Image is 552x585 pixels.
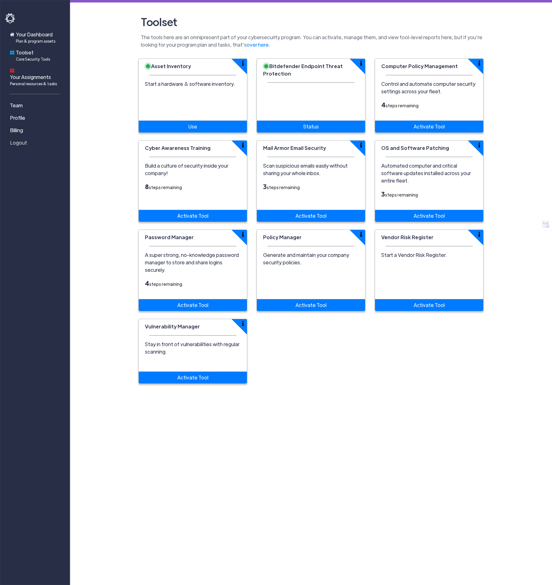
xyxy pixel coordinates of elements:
p: Start a Vendor Risk Register. [381,251,477,259]
img: info-icon.svg [242,232,244,237]
a: ToolsetCore Security Tools [5,46,67,64]
span: 3 [263,183,267,190]
span: Profile [10,114,25,122]
span: Vulnerability Manager [145,323,200,330]
img: info-icon.svg [242,321,244,326]
a: Your DashboardPlan & program assets [5,28,67,46]
a: Billing [5,124,67,137]
span: OS and Software Patching [381,145,449,151]
span: Toolset [16,49,50,62]
span: Vendor Risk Register [381,234,434,240]
span: Cyber Awareness Training [145,145,211,151]
p: Scan suspicious emails easily without sharing your whole inbox. [263,162,359,177]
p: Control and automate computer security settings across your fleet. [381,80,477,95]
span: Personal resources & tasks [10,81,57,86]
p: Start a hardware & software inventory. [145,80,241,88]
img: info-icon.svg [360,142,362,147]
a: Team [5,99,67,112]
span: Logout [10,139,27,146]
a: over here [247,41,269,48]
a: Activate Tool [139,372,247,383]
p: Build a culture of security inside your company! [145,162,241,177]
a: Profile [5,112,67,124]
div: steps remaining [381,100,477,109]
a: Logout [5,137,67,149]
span: 8 [145,183,149,190]
img: home-icon.svg [10,32,14,37]
a: Your AssignmentsPersonal resources & tasks [5,64,67,89]
span: Your Dashboard [16,31,55,44]
div: steps remaining [263,182,359,191]
img: dashboard-icon.svg [10,68,14,73]
a: Activate Tool [139,210,247,222]
a: Use [139,121,247,132]
span: Password Manager [145,234,194,240]
span: 3 [381,190,385,198]
span: Billing [10,127,23,134]
img: foundations-icon.svg [10,50,14,55]
span: Computer Policy Management [381,63,458,69]
img: info-icon.svg [242,142,244,147]
a: Activate Tool [139,299,247,311]
span: Bitdefender Endpoint Threat Protection [263,63,343,77]
div: steps remaining [145,279,241,288]
div: steps remaining [381,189,477,199]
a: Activate Tool [375,299,483,311]
span: Core Security Tools [16,56,50,62]
a: Activate Tool [375,121,483,132]
p: The tools here are an omnipresent part of your cybersecurity program. You can activate, manage th... [138,34,484,49]
span: Team [10,102,23,109]
a: Status [257,121,365,132]
p: Automated computer and critical software updates installed across your entire fleet. [381,162,477,184]
span: Mail Armor Email Security [263,145,326,151]
img: info-icon.svg [478,232,480,237]
span: Your Assignments [10,73,57,86]
img: info-icon.svg [478,142,480,147]
span: 4 [381,101,386,109]
span: Policy Manager [263,234,302,240]
span: Asset Inventory [151,63,191,69]
span: Plan & program assets [16,38,55,44]
p: A super strong, no-knowledge password manager to store and share logins securely. [145,251,241,274]
a: Activate Tool [257,299,365,311]
span: 4 [145,279,149,287]
p: Stay in front of vulnerabilities with regular scanning. [145,341,241,355]
img: info-icon.svg [360,232,362,237]
img: havoc-shield-logo-white.png [5,13,16,24]
a: Activate Tool [257,210,365,222]
h2: Toolset [138,12,484,31]
img: info-icon.svg [478,61,480,66]
div: steps remaining [145,182,241,191]
img: info-icon.svg [242,61,244,66]
a: Activate Tool [375,210,483,222]
img: info-icon.svg [360,61,362,66]
p: Generate and maintain your company security policies. [263,251,359,266]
